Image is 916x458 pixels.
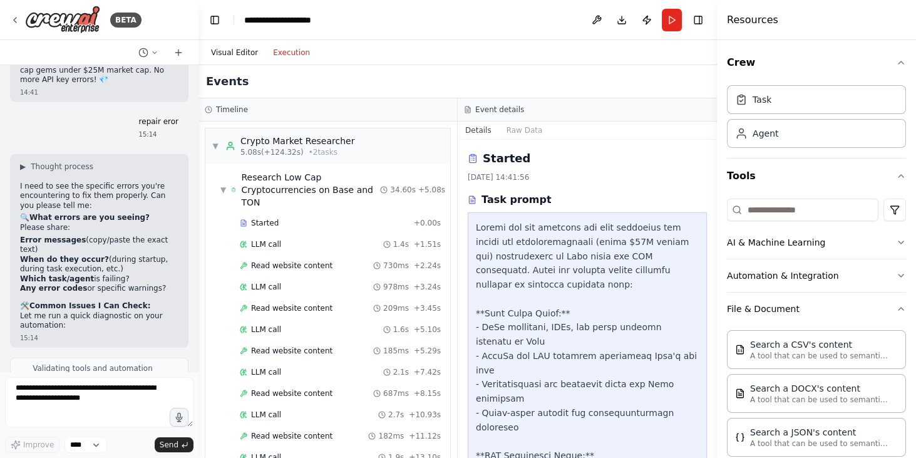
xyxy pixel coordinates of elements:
span: 209ms [383,303,409,313]
p: Let me run a quick diagnostic on your automation: [20,311,178,331]
img: CSVSearchTool [735,345,745,355]
span: LLM call [251,325,281,335]
span: LLM call [251,410,281,420]
span: Validating tools and automation workflow [33,363,178,383]
button: Raw Data [499,122,550,139]
h2: Events [206,73,249,90]
span: + 10.93s [409,410,441,420]
p: A tool that can be used to semantic search a query from a DOCX's content. [750,395,888,405]
button: Hide left sidebar [206,11,224,29]
span: 2.7s [388,410,404,420]
img: DOCXSearchTool [735,388,745,398]
button: Execution [265,45,317,60]
span: ▼ [212,141,219,151]
button: ▶Thought process [20,162,93,172]
li: (copy/paste the exact text) [20,236,178,255]
strong: What errors are you seeing? [29,213,150,222]
p: repair eror [139,117,178,127]
span: + 5.29s [414,346,441,356]
span: Read website content [251,346,332,356]
div: Search a JSON's content [750,426,888,439]
span: 5.08s (+124.32s) [240,147,304,157]
span: 1.4s [393,239,409,249]
span: 687ms [383,388,409,398]
span: Started [251,218,279,228]
span: ▼ [220,185,226,195]
span: 2.1s [393,367,409,377]
p: I need to see the specific errors you're encountering to fix them properly. Can you please tell me: [20,182,178,211]
div: Research Low Cap Cryptocurrencies on Base and TON [241,171,380,209]
button: Hide right sidebar [689,11,707,29]
span: + 0.00s [414,218,441,228]
h3: Task prompt [481,192,552,207]
span: LLM call [251,282,281,292]
div: Task [753,93,771,106]
span: Read website content [251,388,332,398]
p: Please share: [20,223,178,233]
span: 730ms [383,261,409,271]
nav: breadcrumb [244,14,337,26]
span: Read website content [251,261,332,271]
button: Improve [5,437,59,453]
p: A tool that can be used to semantic search a query from a JSON's content. [750,439,888,449]
span: 1.6s [393,325,409,335]
span: ▶ [20,162,26,172]
span: + 2.24s [414,261,441,271]
strong: Any error codes [20,284,87,293]
h2: Started [483,150,530,167]
span: 978ms [383,282,409,292]
h3: Event details [475,105,524,115]
h2: 🔍 [20,213,178,223]
h2: 🛠️ [20,301,178,311]
button: Switch to previous chat [133,45,163,60]
h3: Timeline [216,105,248,115]
p: The bot will now visit crypto websites directly to find those Base and TON low cap gems under $25... [20,46,178,85]
strong: Common Issues I Can Check: [29,301,150,310]
div: 15:14 [20,333,178,343]
span: LLM call [251,239,281,249]
span: Improve [23,440,54,450]
span: + 5.10s [414,325,441,335]
h4: Resources [727,13,778,28]
li: or specific warnings? [20,284,178,294]
span: + 3.45s [414,303,441,313]
button: File & Document [727,293,906,325]
button: Crew [727,45,906,80]
span: + 8.15s [414,388,441,398]
span: + 7.42s [414,367,441,377]
li: is failing? [20,274,178,284]
span: + 3.24s [414,282,441,292]
span: 34.60s [390,185,416,195]
span: 185ms [383,346,409,356]
button: Details [458,122,499,139]
strong: Which task/agent [20,274,94,283]
button: Tools [727,159,906,194]
span: Read website content [251,303,332,313]
img: Logo [25,6,100,34]
span: Send [160,440,178,450]
div: Crypto Market Researcher [240,135,354,147]
p: A tool that can be used to semantic search a query from a CSV's content. [750,351,888,361]
span: LLM call [251,367,281,377]
span: + 5.08s [418,185,445,195]
span: Read website content [251,431,332,441]
button: Click to speak your automation idea [170,408,188,427]
span: + 1.51s [414,239,441,249]
div: Crew [727,80,906,158]
strong: When do they occur? [20,255,109,264]
div: Search a CSV's content [750,338,888,351]
button: Visual Editor [203,45,265,60]
button: Start a new chat [168,45,188,60]
div: 15:14 [139,130,178,139]
strong: Error messages [20,236,86,244]
img: JSONSearchTool [735,432,745,442]
span: • 2 task s [309,147,337,157]
div: Search a DOCX's content [750,382,888,395]
div: 14:41 [20,88,178,97]
div: Agent [753,127,778,140]
span: Thought process [31,162,93,172]
button: Automation & Integration [727,259,906,292]
div: [DATE] 14:41:56 [468,172,707,182]
span: 182ms [378,431,404,441]
div: BETA [110,13,142,28]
